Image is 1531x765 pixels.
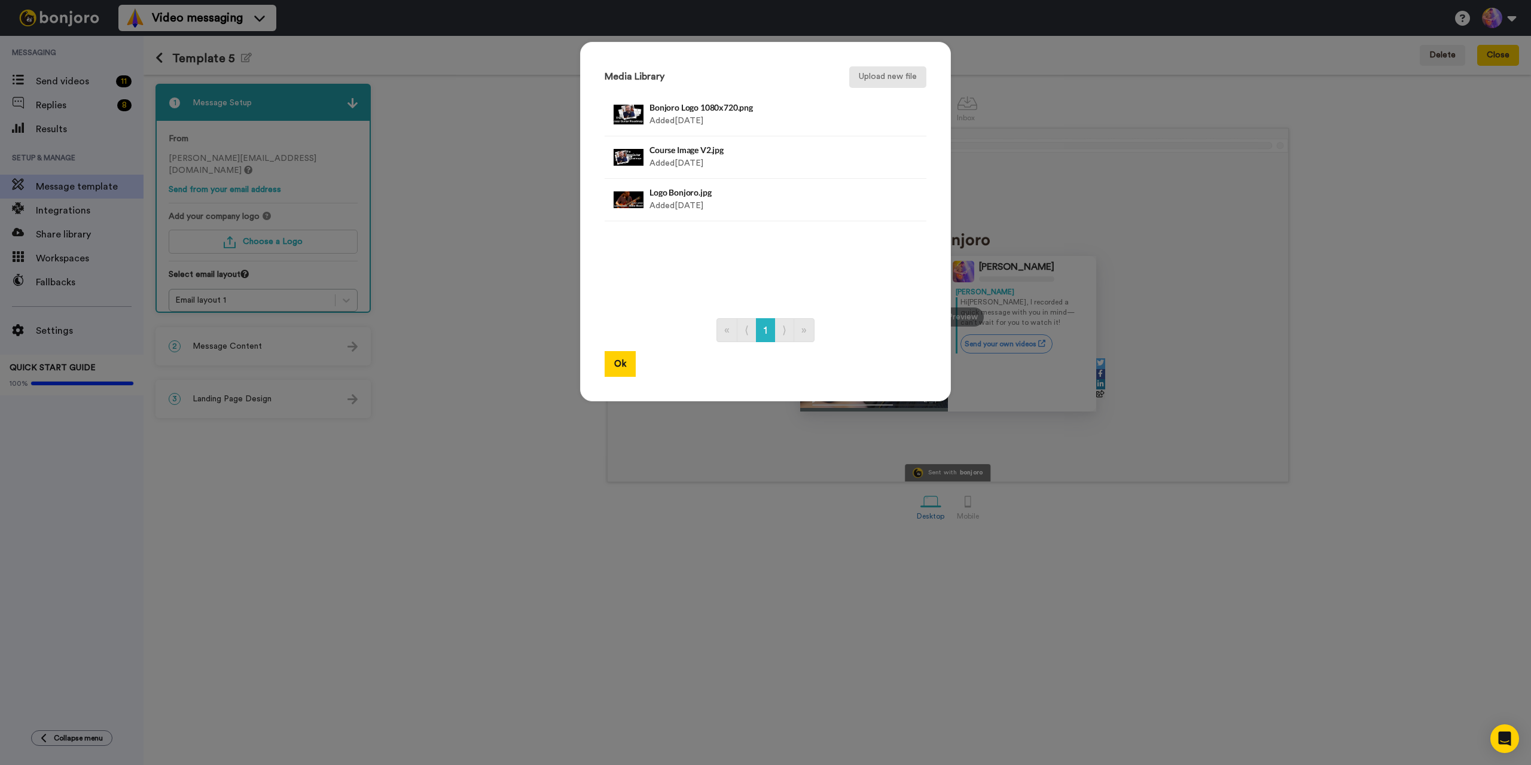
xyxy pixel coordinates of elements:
[649,100,856,130] div: Added [DATE]
[774,318,794,342] a: Go to next page
[649,103,856,112] h4: Bonjoro Logo 1080x720.png
[649,185,856,215] div: Added [DATE]
[737,318,757,342] a: Go to previous page
[649,188,856,197] h4: Logo Bonjoro.jpg
[605,72,664,83] h3: Media Library
[649,145,856,154] h4: Course Image V2.jpg
[605,351,636,377] button: Ok
[849,66,926,88] button: Upload new file
[794,318,815,342] a: Go to last page
[716,318,737,342] a: Go to first page
[1490,724,1519,753] div: Open Intercom Messenger
[649,142,856,172] div: Added [DATE]
[756,318,775,342] a: Go to page number 1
